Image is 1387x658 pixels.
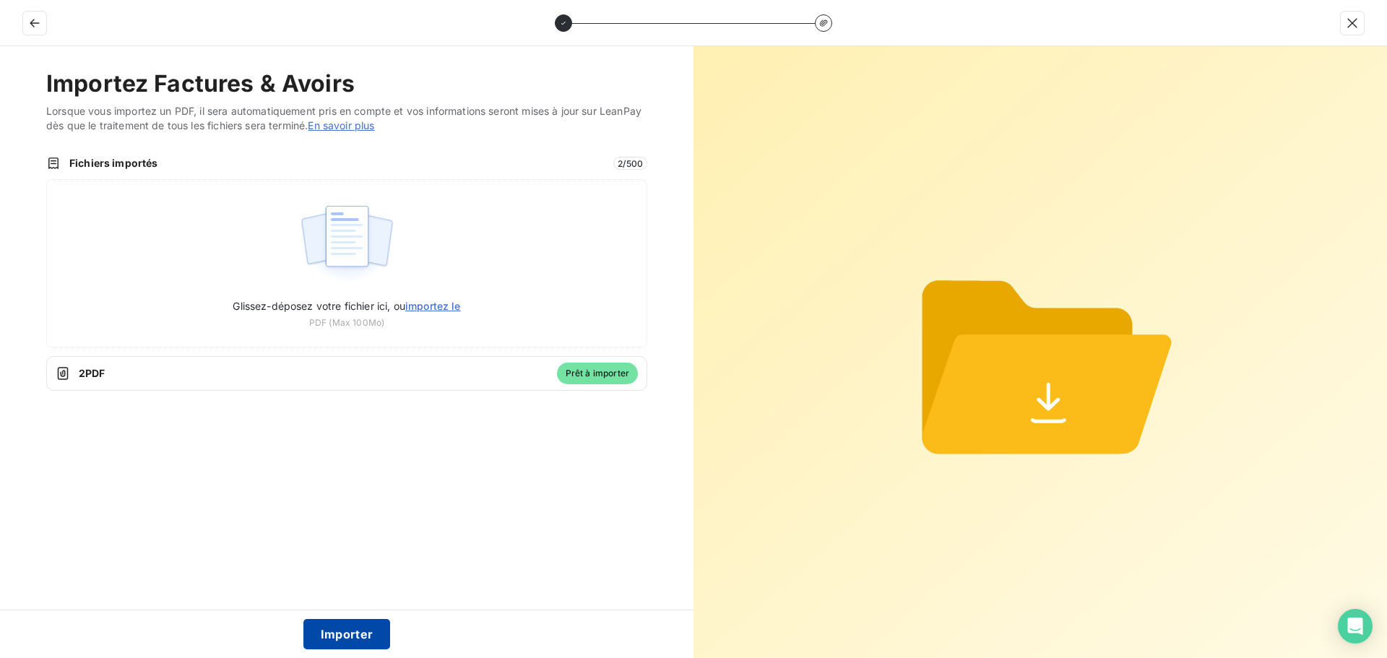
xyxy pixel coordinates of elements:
[308,119,374,131] a: En savoir plus
[299,197,395,290] img: illustration
[303,619,391,649] button: Importer
[233,300,460,312] span: Glissez-déposez votre fichier ici, ou
[46,104,647,133] span: Lorsque vous importez un PDF, il sera automatiquement pris en compte et vos informations seront m...
[557,363,638,384] span: Prêt à importer
[405,300,461,312] span: importez le
[1338,609,1373,644] div: Open Intercom Messenger
[613,157,647,170] span: 2 / 500
[79,366,548,381] span: 2 PDF
[46,69,647,98] h2: Importez Factures & Avoirs
[309,316,384,329] span: PDF (Max 100Mo)
[69,156,605,170] span: Fichiers importés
